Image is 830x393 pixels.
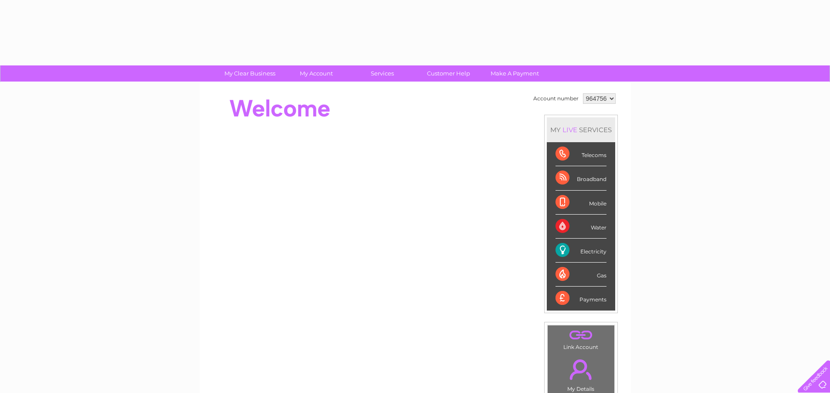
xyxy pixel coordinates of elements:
div: Electricity [556,239,606,263]
div: Payments [556,287,606,310]
div: Mobile [556,191,606,215]
div: Telecoms [556,142,606,166]
a: Customer Help [413,65,484,82]
a: My Clear Business [214,65,286,82]
div: MY SERVICES [547,117,615,142]
div: Water [556,215,606,239]
td: Link Account [547,325,615,352]
a: Services [346,65,418,82]
div: Gas [556,263,606,287]
a: My Account [280,65,352,82]
a: . [550,354,612,385]
a: . [550,328,612,343]
a: Make A Payment [479,65,551,82]
td: Account number [531,91,581,106]
div: LIVE [561,126,579,134]
div: Broadband [556,166,606,190]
